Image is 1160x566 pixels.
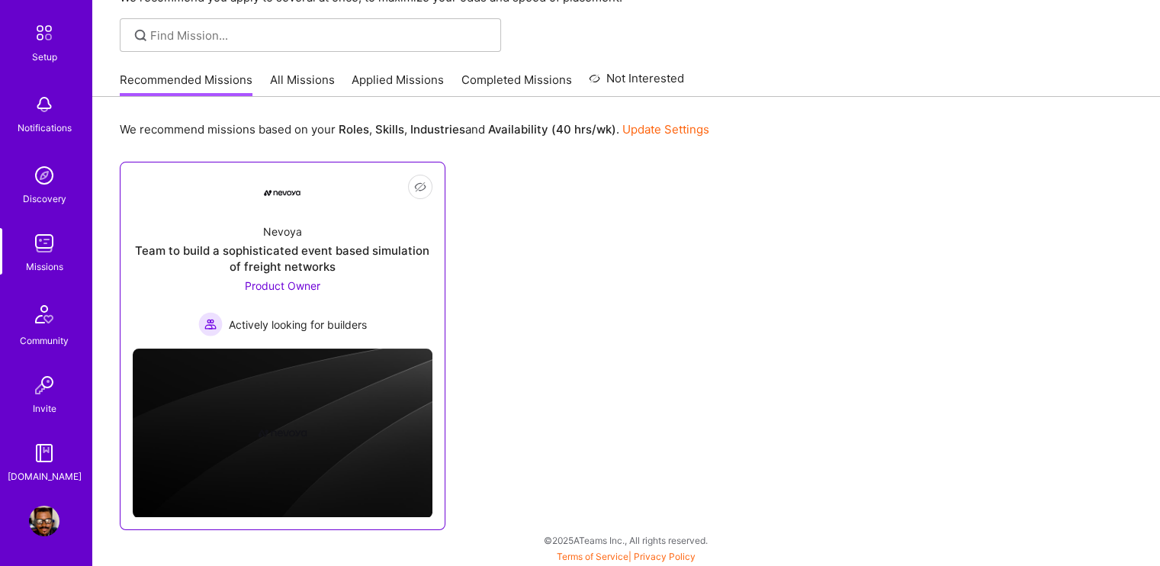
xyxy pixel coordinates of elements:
img: Community [26,296,63,333]
a: Completed Missions [461,72,572,97]
img: guide book [29,438,59,468]
a: Update Settings [622,122,709,137]
div: © 2025 ATeams Inc., All rights reserved. [92,521,1160,559]
b: Skills [375,122,404,137]
a: User Avatar [25,506,63,536]
div: Missions [26,259,63,275]
img: discovery [29,160,59,191]
div: Notifications [18,120,72,136]
img: Company logo [258,409,307,458]
div: Discovery [23,191,66,207]
img: User Avatar [29,506,59,536]
div: Community [20,333,69,349]
img: Company Logo [264,190,300,196]
a: Not Interested [589,69,684,97]
img: teamwork [29,228,59,259]
div: Team to build a sophisticated event based simulation of freight networks [133,243,432,275]
img: Invite [29,370,59,400]
a: All Missions [270,72,335,97]
img: Actively looking for builders [198,312,223,336]
a: Applied Missions [352,72,444,97]
div: [DOMAIN_NAME] [8,468,82,484]
span: Product Owner [245,279,320,292]
a: Company LogoNevoyaTeam to build a sophisticated event based simulation of freight networksProduct... [133,175,432,336]
a: Recommended Missions [120,72,252,97]
div: Invite [33,400,56,416]
div: Nevoya [263,224,302,240]
b: Roles [339,122,369,137]
i: icon EyeClosed [414,181,426,193]
p: We recommend missions based on your , , and . [120,121,709,137]
span: | [557,551,696,562]
b: Availability (40 hrs/wk) [488,122,616,137]
a: Privacy Policy [634,551,696,562]
i: icon SearchGrey [132,27,149,44]
b: Industries [410,122,465,137]
input: Find Mission... [150,27,490,43]
img: setup [28,17,60,49]
a: Terms of Service [557,551,628,562]
div: Setup [32,49,57,65]
img: bell [29,89,59,120]
img: cover [133,349,432,518]
span: Actively looking for builders [229,317,367,333]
